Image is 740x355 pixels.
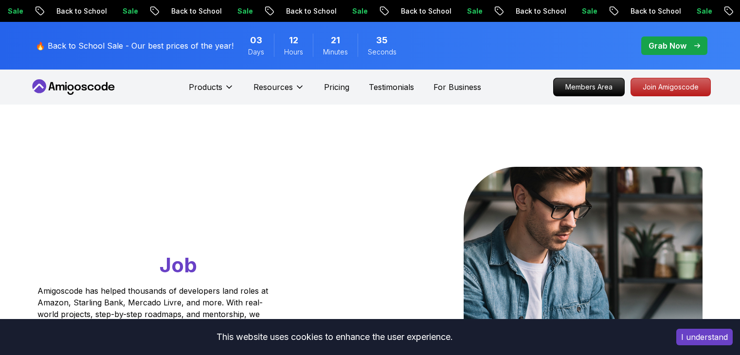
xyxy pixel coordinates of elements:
[37,167,306,279] h1: Go From Learning to Hired: Master Java, Spring Boot & Cloud Skills That Get You the
[253,81,305,101] button: Resources
[253,81,293,93] p: Resources
[160,252,197,277] span: Job
[460,6,526,16] p: Back to School
[181,6,213,16] p: Sale
[368,47,397,57] span: Seconds
[676,329,733,345] button: Accept cookies
[641,6,672,16] p: Sale
[433,81,481,93] a: For Business
[631,78,711,96] a: Join Amigoscode
[331,34,340,47] span: 21 Minutes
[411,6,442,16] p: Sale
[323,47,348,57] span: Minutes
[296,6,327,16] p: Sale
[554,78,624,96] p: Members Area
[369,81,414,93] a: Testimonials
[376,34,388,47] span: 35 Seconds
[553,78,625,96] a: Members Area
[250,34,262,47] span: 3 Days
[248,47,264,57] span: Days
[189,81,222,93] p: Products
[115,6,181,16] p: Back to School
[7,326,662,348] div: This website uses cookies to enhance the user experience.
[36,40,234,52] p: 🔥 Back to School Sale - Our best prices of the year!
[230,6,296,16] p: Back to School
[189,81,234,101] button: Products
[345,6,411,16] p: Back to School
[324,81,349,93] a: Pricing
[0,6,67,16] p: Back to School
[526,6,557,16] p: Sale
[37,285,271,332] p: Amigoscode has helped thousands of developers land roles at Amazon, Starling Bank, Mercado Livre,...
[649,40,686,52] p: Grab Now
[289,34,298,47] span: 12 Hours
[575,6,641,16] p: Back to School
[284,47,303,57] span: Hours
[67,6,98,16] p: Sale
